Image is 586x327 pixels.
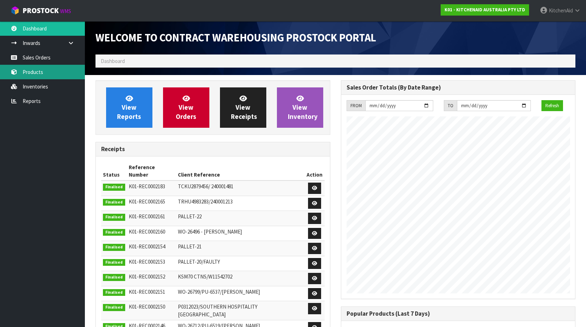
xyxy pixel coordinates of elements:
[347,310,570,317] h3: Popular Products (Last 7 Days)
[103,214,125,221] span: Finalised
[277,87,323,128] a: ViewInventory
[178,213,202,220] span: PALLET-22
[178,288,260,295] span: WO-26799/PU-6537/[PERSON_NAME]
[103,274,125,281] span: Finalised
[178,183,233,190] span: TCKU2879456/ 240001481
[176,162,305,181] th: Client Reference
[444,100,457,111] div: TO
[288,94,318,121] span: View Inventory
[60,8,71,15] small: WMS
[541,100,563,111] button: Refresh
[231,94,257,121] span: View Receipts
[178,303,257,317] span: P0312023/SOUTHERN HOSPITALITY [GEOGRAPHIC_DATA]
[129,243,165,250] span: K01-REC0002154
[117,94,141,121] span: View Reports
[305,162,324,181] th: Action
[163,87,209,128] a: ViewOrders
[127,162,176,181] th: Reference Number
[129,303,165,310] span: K01-REC0002150
[106,87,152,128] a: ViewReports
[178,258,220,265] span: PALLET-20/FAULTY
[176,94,196,121] span: View Orders
[178,273,232,280] span: KSM70 CTNS/W11542702
[129,198,165,205] span: K01-REC0002165
[178,198,233,205] span: TRHU4983283/240001213
[101,58,125,64] span: Dashboard
[445,7,525,13] strong: K01 - KITCHENAID AUSTRALIA PTY LTD
[347,100,365,111] div: FROM
[95,31,376,44] span: Welcome to Contract Warehousing ProStock Portal
[129,183,165,190] span: K01-REC0002183
[178,243,202,250] span: PALLET-21
[129,258,165,265] span: K01-REC0002153
[178,228,242,235] span: WO-26496 - [PERSON_NAME]
[103,229,125,236] span: Finalised
[549,7,573,14] span: KitchenAid
[11,6,19,15] img: cube-alt.png
[103,199,125,206] span: Finalised
[220,87,266,128] a: ViewReceipts
[129,288,165,295] span: K01-REC0002151
[103,184,125,191] span: Finalised
[129,273,165,280] span: K01-REC0002152
[23,6,59,15] span: ProStock
[103,244,125,251] span: Finalised
[101,146,325,153] h3: Receipts
[129,213,165,220] span: K01-REC0002161
[103,304,125,311] span: Finalised
[129,228,165,235] span: K01-REC0002160
[347,84,570,91] h3: Sales Order Totals (By Date Range)
[103,289,125,296] span: Finalised
[101,162,127,181] th: Status
[103,259,125,266] span: Finalised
